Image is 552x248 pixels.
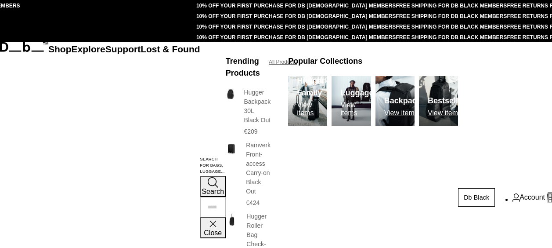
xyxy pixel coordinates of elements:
h3: Trending Products [226,55,260,79]
h3: Hugger Backpack 30L Black Out [244,88,271,125]
h3: Luggage [340,87,373,99]
p: View items [297,101,327,117]
h3: Backpacks [384,95,426,107]
a: FREE SHIPPING FOR DB BLACK MEMBERS [396,13,507,19]
img: Hugger Roller Bag Check-in 60L Black Out [226,212,238,227]
img: Ramverk Front-access Carry-on Black Out [226,141,237,156]
p: View items [384,109,426,117]
a: Support [105,44,141,54]
a: Db Backpacks View items [375,76,415,126]
a: 10% OFF YOUR FIRST PURCHASE FOR DB [DEMOGRAPHIC_DATA] MEMBERS [196,3,396,9]
p: View items [340,101,373,117]
p: View items [428,109,470,117]
a: Db Hugger Family View items [288,76,327,126]
span: Search [202,188,224,195]
h3: Ramverk Front-access Carry-on Black Out [246,141,271,196]
a: Db Luggage View items [332,76,371,126]
span: Account [520,192,545,203]
a: 10% OFF YOUR FIRST PURCHASE FOR DB [DEMOGRAPHIC_DATA] MEMBERS [196,13,396,19]
a: Account [512,192,545,203]
a: Ramverk Front-access Carry-on Black Out Ramverk Front-access Carry-on Black Out €424 [226,141,271,208]
a: Db Bestsellers View items [419,76,458,126]
img: Db [419,76,458,126]
a: Db Black [458,188,495,207]
button: Search [200,176,226,197]
h3: Bestsellers [428,95,470,107]
span: €424 [246,199,260,206]
a: All Products [269,58,297,66]
label: Search for Bags, Luggage... [200,157,226,175]
a: FREE SHIPPING FOR DB BLACK MEMBERS [396,34,507,40]
img: Hugger Backpack 30L Black Out [226,88,235,100]
h3: Hugger Family [297,75,327,99]
span: €209 [244,128,257,135]
button: Close [200,217,226,238]
a: Lost & Found [141,44,200,54]
h3: Popular Collections [288,55,362,67]
img: Db [375,76,415,126]
a: Shop [48,44,72,54]
a: Explore [72,44,105,54]
a: FREE SHIPPING FOR DB BLACK MEMBERS [396,3,507,9]
a: Hugger Backpack 30L Black Out Hugger Backpack 30L Black Out €209 [226,88,271,136]
a: 10% OFF YOUR FIRST PURCHASE FOR DB [DEMOGRAPHIC_DATA] MEMBERS [196,34,396,40]
a: 10% OFF YOUR FIRST PURCHASE FOR DB [DEMOGRAPHIC_DATA] MEMBERS [196,24,396,30]
a: FREE SHIPPING FOR DB BLACK MEMBERS [396,24,507,30]
span: Close [204,229,222,237]
img: Db [332,76,371,126]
